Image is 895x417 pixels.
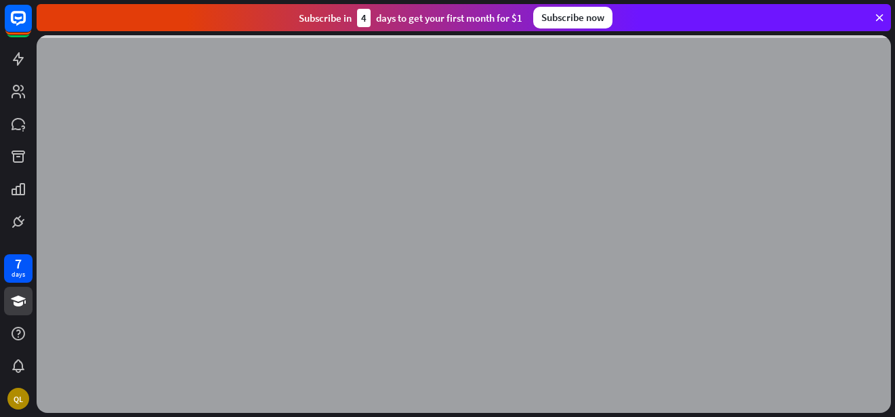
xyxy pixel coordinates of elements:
div: Subscribe in days to get your first month for $1 [299,9,522,27]
div: QL [7,388,29,410]
div: 4 [357,9,371,27]
div: days [12,270,25,279]
div: 7 [15,258,22,270]
div: Subscribe now [533,7,612,28]
a: 7 days [4,254,33,283]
